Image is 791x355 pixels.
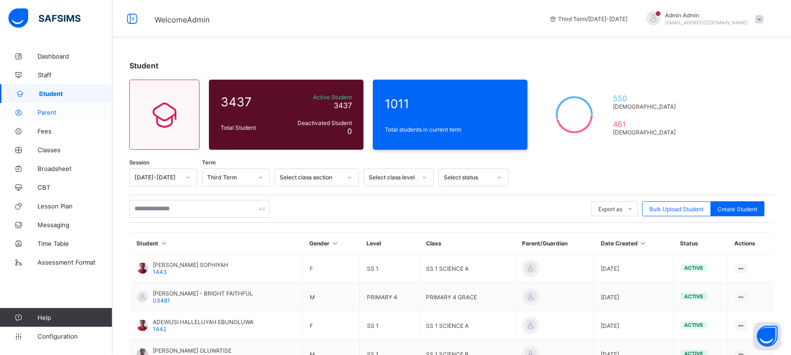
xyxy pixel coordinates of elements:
span: CBT [37,184,112,191]
div: Select class section [280,174,342,181]
th: Date Created [594,233,673,254]
span: Time Table [37,240,112,247]
th: Class [419,233,515,254]
span: Staff [37,71,112,79]
td: SS 1 [360,254,419,283]
span: active [685,322,704,328]
td: F [303,254,360,283]
span: [PERSON_NAME] - BRIGHT FAITHFUL [153,290,253,297]
div: Total Student [218,122,283,133]
span: Bulk Upload Student [650,206,704,213]
span: Fees [37,127,112,135]
td: [DATE] [594,283,673,311]
span: Student [39,90,112,97]
th: Actions [728,233,774,254]
td: PRIMARY 4 GRACE [419,283,515,311]
span: [PERSON_NAME] SOPHIYAH [153,261,228,268]
td: SS 1 SCIENCE A [419,254,515,283]
img: safsims [8,8,81,28]
span: Classes [37,146,112,154]
td: SS 1 [360,311,419,340]
span: 1442 [153,325,166,333]
span: 0 [347,126,352,136]
td: F [303,311,360,340]
span: Parent [37,109,112,116]
span: Export as [599,206,623,213]
i: Sort in Ascending Order [160,240,168,247]
td: [DATE] [594,254,673,283]
span: Help [37,314,112,321]
span: Deactivated Student [285,119,352,126]
span: Dashboard [37,52,112,60]
span: 3437 [221,95,281,109]
i: Sort in Ascending Order [639,240,647,247]
span: Active Student [285,94,352,101]
i: Sort in Ascending Order [331,240,339,247]
div: Third Term [207,174,253,181]
span: [PERSON_NAME] OLUWATISE [153,347,231,354]
span: Configuration [37,333,112,340]
span: Broadsheet [37,165,112,172]
span: Student [129,61,158,70]
span: Session [129,159,149,166]
td: PRIMARY 4 [360,283,419,311]
span: 461 [613,119,680,129]
span: 550 [613,94,680,103]
span: Messaging [37,221,112,229]
td: [DATE] [594,311,673,340]
div: Select class level [369,174,417,181]
span: 3437 [334,101,352,110]
span: Welcome Admin [155,15,209,24]
span: Lesson Plan [37,202,112,210]
span: active [685,293,704,300]
th: Gender [303,233,360,254]
span: ADEWUSI HALLELUYAH EBUNOLUWA [153,318,254,325]
span: Total students in current term [385,126,516,133]
th: Parent/Guardian [515,233,594,254]
span: Admin Admin [665,12,748,19]
td: M [303,283,360,311]
span: 1011 [385,96,516,111]
th: Level [360,233,419,254]
div: [DATE]-[DATE] [134,174,180,181]
div: AdminAdmin [637,11,769,27]
span: 1443 [153,268,167,275]
span: [EMAIL_ADDRESS][DOMAIN_NAME] [665,20,748,25]
span: [DEMOGRAPHIC_DATA] [613,103,680,110]
button: Open asap [754,322,782,350]
th: Student [130,233,303,254]
span: [DEMOGRAPHIC_DATA] [613,129,680,136]
span: Term [202,159,216,166]
th: Status [673,233,728,254]
td: SS 1 SCIENCE A [419,311,515,340]
span: Create Student [718,206,758,213]
span: active [685,265,704,271]
div: Select status [444,174,492,181]
span: 03481 [153,297,170,304]
span: session/term information [549,15,628,22]
span: Assessment Format [37,259,112,266]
